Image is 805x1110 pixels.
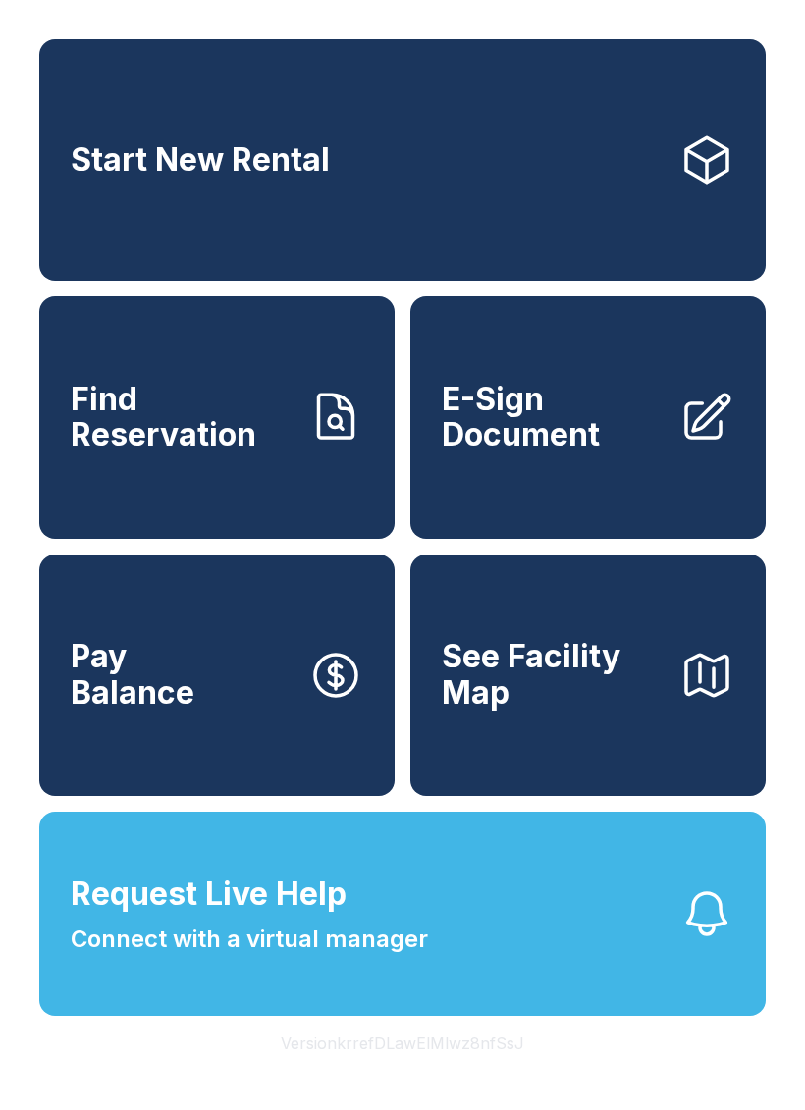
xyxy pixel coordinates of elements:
a: Find Reservation [39,296,395,538]
button: Request Live HelpConnect with a virtual manager [39,812,766,1016]
span: Start New Rental [71,142,330,179]
a: Start New Rental [39,39,766,281]
span: E-Sign Document [442,382,664,453]
span: Pay Balance [71,639,194,711]
button: VersionkrrefDLawElMlwz8nfSsJ [265,1016,540,1071]
span: Request Live Help [71,871,347,918]
span: See Facility Map [442,639,664,711]
button: See Facility Map [410,555,766,796]
span: Connect with a virtual manager [71,922,428,957]
button: PayBalance [39,555,395,796]
a: E-Sign Document [410,296,766,538]
span: Find Reservation [71,382,293,453]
